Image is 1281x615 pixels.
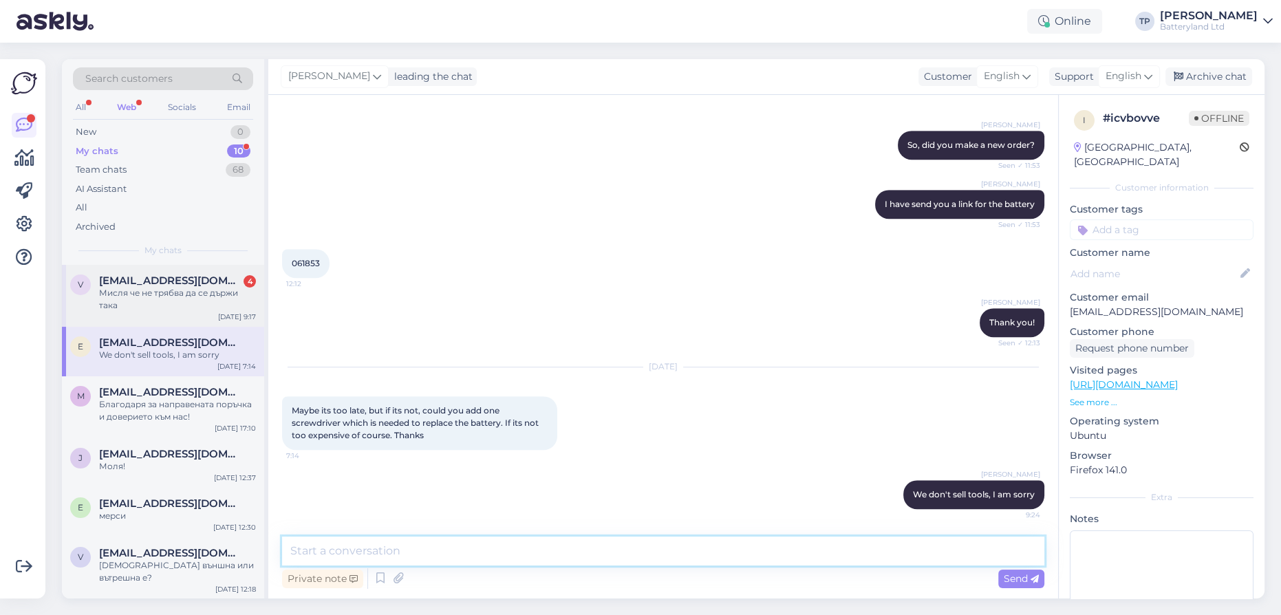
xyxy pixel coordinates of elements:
div: leading the chat [389,69,473,84]
div: My chats [76,144,118,158]
div: All [76,201,87,215]
a: [PERSON_NAME]Batteryland Ltd [1160,10,1273,32]
span: eduardharsing@yahoo.com [99,336,242,349]
div: 4 [244,275,256,288]
span: vwvalko@abv.bg [99,274,242,287]
span: e [78,502,83,512]
span: Thank you! [989,317,1035,327]
a: [URL][DOMAIN_NAME] [1070,378,1178,391]
p: Operating system [1070,414,1253,429]
span: [PERSON_NAME] [981,297,1040,307]
span: [PERSON_NAME] [981,469,1040,479]
div: Email [224,98,253,116]
p: Customer tags [1070,202,1253,217]
div: Customer [918,69,972,84]
div: Archived [76,220,116,234]
span: Seen ✓ 12:13 [989,338,1040,348]
span: My chats [144,244,182,257]
div: [DATE] 17:10 [215,423,256,433]
span: Send [1004,572,1039,585]
div: [DATE] 12:18 [215,584,256,594]
div: [DEMOGRAPHIC_DATA] външна или вътрешна е? [99,559,256,584]
span: e [78,341,83,352]
p: [EMAIL_ADDRESS][DOMAIN_NAME] [1070,305,1253,319]
p: Notes [1070,512,1253,526]
span: [PERSON_NAME] [288,69,370,84]
div: Online [1027,9,1102,34]
p: Customer name [1070,246,1253,260]
span: Seen ✓ 11:53 [989,219,1040,230]
p: Ubuntu [1070,429,1253,443]
span: Seen ✓ 11:53 [989,160,1040,171]
div: 0 [230,125,250,139]
span: j [78,453,83,463]
div: Support [1049,69,1094,84]
span: 7:14 [286,451,338,461]
span: Maybe its too late, but if its not, could you add one screwdriver which is needed to replace the ... [292,405,541,440]
div: Благодаря за направената поръчка и доверието към нас! [99,398,256,423]
span: Offline [1189,111,1249,126]
div: [DATE] 12:37 [214,473,256,483]
div: [DATE] 7:14 [217,361,256,371]
div: Batteryland Ltd [1160,21,1258,32]
div: # icvbovve [1103,110,1189,127]
input: Add a tag [1070,219,1253,240]
span: m [77,391,85,401]
p: Visited pages [1070,363,1253,378]
div: Team chats [76,163,127,177]
div: Socials [165,98,199,116]
span: English [984,69,1020,84]
div: Archive chat [1165,67,1252,86]
span: jeduah@gmail.com [99,448,242,460]
span: vwvalko@abv.bg [99,547,242,559]
div: All [73,98,89,116]
p: See more ... [1070,396,1253,409]
div: Customer information [1070,182,1253,194]
span: [PERSON_NAME] [981,179,1040,189]
div: Моля! [99,460,256,473]
div: Мисля че не трябва да се държи така [99,287,256,312]
div: We don't sell tools, I am sorry [99,349,256,361]
p: Customer phone [1070,325,1253,339]
span: So, did you make a new order? [907,140,1035,150]
div: Web [114,98,139,116]
p: Customer email [1070,290,1253,305]
div: Request phone number [1070,339,1194,358]
span: I have send you a link for the battery [885,199,1035,209]
div: [DATE] 12:30 [213,522,256,532]
span: v [78,279,83,290]
input: Add name [1070,266,1238,281]
div: TP [1135,12,1154,31]
div: [GEOGRAPHIC_DATA], [GEOGRAPHIC_DATA] [1074,140,1240,169]
span: 061853 [292,258,320,268]
div: [PERSON_NAME] [1160,10,1258,21]
div: [DATE] 9:17 [218,312,256,322]
div: AI Assistant [76,182,127,196]
span: Search customers [85,72,173,86]
div: New [76,125,96,139]
span: [PERSON_NAME] [981,120,1040,130]
p: Browser [1070,449,1253,463]
img: Askly Logo [11,70,37,96]
span: elektra_co@abv.bg [99,497,242,510]
span: v [78,552,83,562]
div: мерси [99,510,256,522]
div: Extra [1070,491,1253,504]
p: Firefox 141.0 [1070,463,1253,477]
div: 10 [227,144,250,158]
div: 68 [226,163,250,177]
span: 12:12 [286,279,338,289]
span: 9:24 [989,510,1040,520]
div: [DATE] [282,360,1044,373]
div: Private note [282,570,363,588]
span: We don't sell tools, I am sorry [913,489,1035,499]
span: English [1106,69,1141,84]
span: i [1083,115,1086,125]
span: marcellocassanelli@hotmaail.it [99,386,242,398]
